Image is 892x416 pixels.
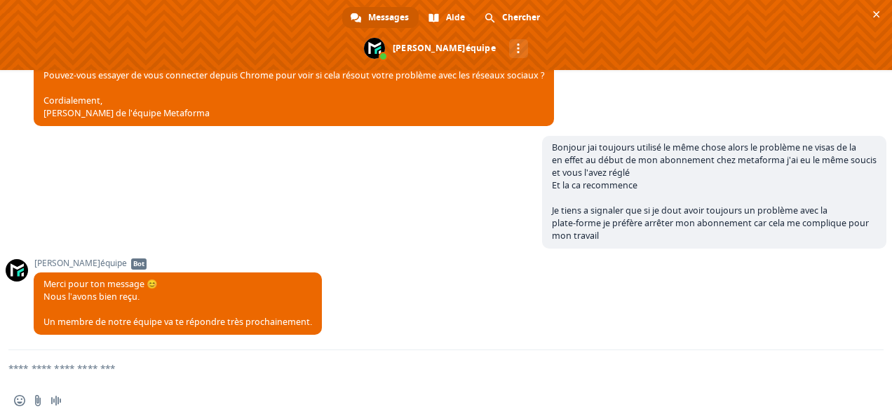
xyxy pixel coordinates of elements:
[368,7,409,28] span: Messages
[552,141,877,242] span: Bonjour jai toujours utilisé le même chose alors le problème ne visas de la en effet au début de ...
[502,7,540,28] span: Chercher
[131,258,147,270] span: Bot
[342,7,419,28] a: Messages
[446,7,465,28] span: Aide
[50,395,62,406] span: Message audio
[43,278,312,328] span: Merci pour ton message 😊 Nous l’avons bien reçu. Un membre de notre équipe va te répondre très pr...
[34,258,322,268] span: [PERSON_NAME]équipe
[476,7,550,28] a: Chercher
[32,395,43,406] span: Envoyer un fichier
[869,7,884,22] span: Fermer le chat
[8,350,850,385] textarea: Entrez votre message...
[420,7,475,28] a: Aide
[14,395,25,406] span: Insérer un emoji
